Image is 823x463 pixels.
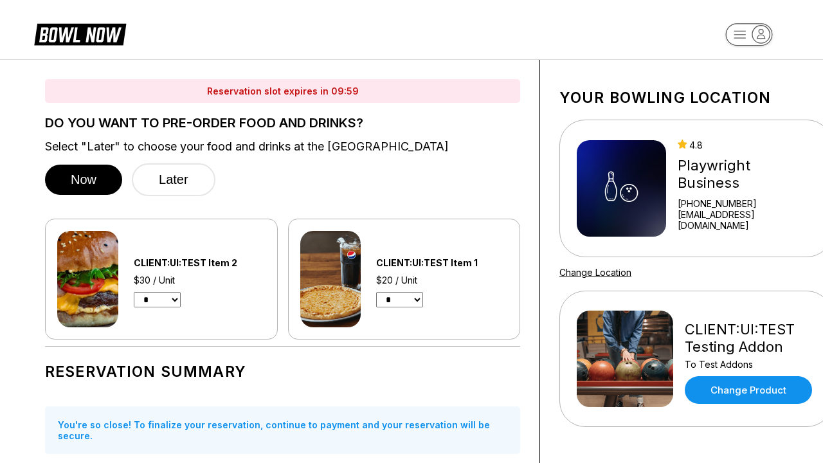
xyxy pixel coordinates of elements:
div: 4.8 [678,140,815,150]
a: [EMAIL_ADDRESS][DOMAIN_NAME] [678,209,815,231]
a: Change Location [559,267,631,278]
img: CLIENT:UI:TEST Item 2 [57,231,118,327]
a: Change Product [685,376,812,404]
div: $30 / Unit [134,275,266,286]
img: Playwright Business [577,140,666,237]
div: Playwright Business [678,157,815,192]
div: $20 / Unit [376,275,508,286]
div: [PHONE_NUMBER] [678,198,815,209]
h1: Reservation Summary [45,363,520,381]
div: Reservation slot expires in 09:59 [45,79,520,103]
img: CLIENT:UI:TEST Testing Addon [577,311,673,407]
img: CLIENT:UI:TEST Item 1 [300,231,361,327]
div: CLIENT:UI:TEST Testing Addon [685,321,815,356]
label: Select "Later" to choose your food and drinks at the [GEOGRAPHIC_DATA] [45,140,520,154]
div: CLIENT:UI:TEST Item 1 [376,257,508,268]
button: Now [45,165,122,195]
button: Later [132,163,215,196]
div: You're so close! To finalize your reservation, continue to payment and your reservation will be s... [45,406,520,454]
label: DO YOU WANT TO PRE-ORDER FOOD AND DRINKS? [45,116,520,130]
div: To Test Addons [685,359,815,370]
div: CLIENT:UI:TEST Item 2 [134,257,266,268]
